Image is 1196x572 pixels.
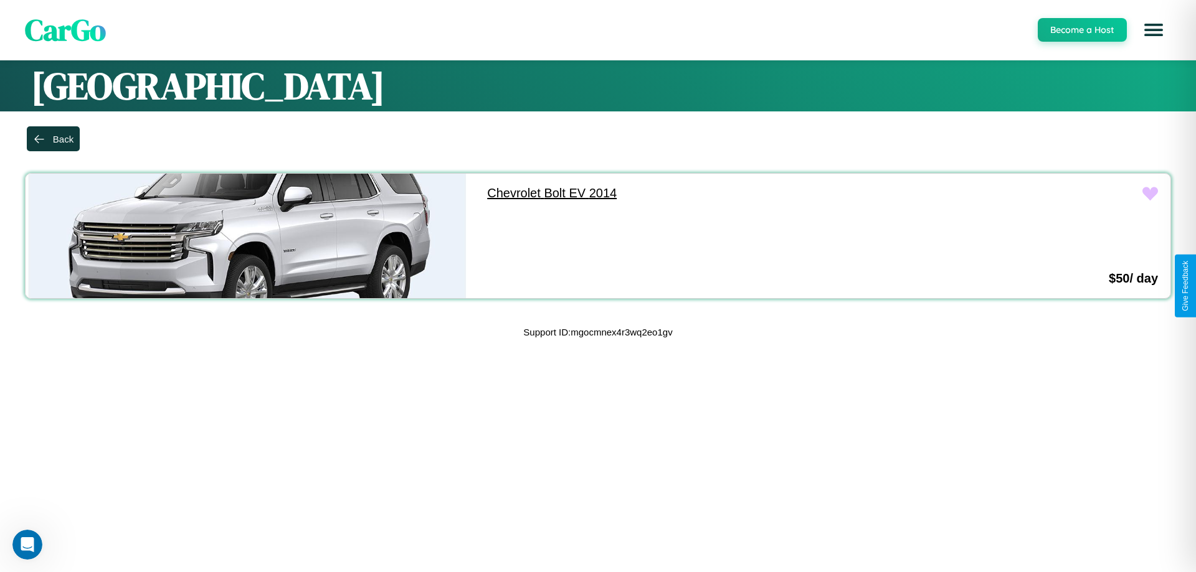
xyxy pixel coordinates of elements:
[475,174,918,213] a: Chevrolet Bolt EV 2014
[1136,12,1171,47] button: Open menu
[25,9,106,50] span: CarGo
[31,60,1165,111] h1: [GEOGRAPHIC_DATA]
[1038,18,1127,42] button: Become a Host
[523,324,672,340] p: Support ID: mgocmnex4r3wq2eo1gv
[1181,261,1190,311] div: Give Feedback
[12,530,42,560] iframe: Intercom live chat
[53,134,74,144] div: Back
[27,126,80,151] button: Back
[1109,271,1158,286] h3: $ 50 / day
